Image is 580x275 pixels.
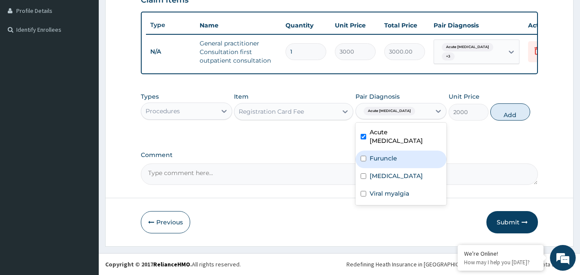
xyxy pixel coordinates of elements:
[370,172,423,180] label: [MEDICAL_DATA]
[370,154,397,163] label: Furuncle
[146,44,195,60] td: N/A
[146,17,195,33] th: Type
[146,107,180,115] div: Procedures
[370,189,409,198] label: Viral myalgia
[355,92,400,101] label: Pair Diagnosis
[141,4,161,25] div: Minimize live chat window
[234,92,249,101] label: Item
[464,259,537,266] p: How may I help you today?
[442,43,493,51] span: Acute [MEDICAL_DATA]
[524,17,567,34] th: Actions
[380,17,429,34] th: Total Price
[99,253,580,275] footer: All rights reserved.
[429,17,524,34] th: Pair Diagnosis
[486,211,538,233] button: Submit
[364,107,415,115] span: Acute [MEDICAL_DATA]
[346,260,574,269] div: Redefining Heath Insurance in [GEOGRAPHIC_DATA] using Telemedicine and Data Science!
[449,92,480,101] label: Unit Price
[141,151,538,159] label: Comment
[16,43,35,64] img: d_794563401_company_1708531726252_794563401
[141,93,159,100] label: Types
[45,48,144,59] div: Chat with us now
[442,52,455,61] span: + 3
[4,184,164,214] textarea: Type your message and hit 'Enter'
[464,250,537,257] div: We're Online!
[281,17,331,34] th: Quantity
[50,83,118,169] span: We're online!
[105,260,192,268] strong: Copyright © 2017 .
[370,128,442,145] label: Acute [MEDICAL_DATA]
[141,211,190,233] button: Previous
[239,107,304,116] div: Registration Card Fee
[195,17,281,34] th: Name
[195,35,281,69] td: General practitioner Consultation first outpatient consultation
[153,260,190,268] a: RelianceHMO
[331,17,380,34] th: Unit Price
[490,103,530,121] button: Add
